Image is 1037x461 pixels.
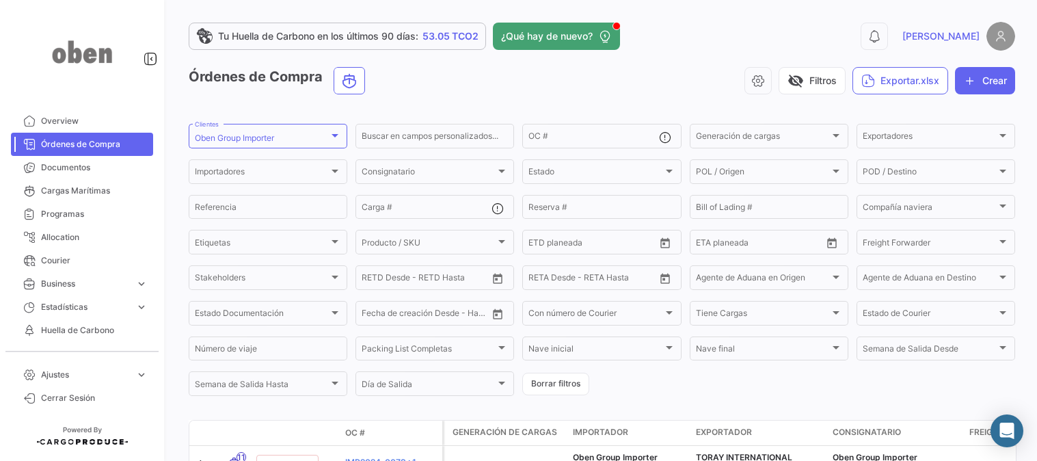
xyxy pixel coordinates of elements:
[690,421,827,445] datatable-header-cell: Exportador
[41,254,148,267] span: Courier
[487,304,508,324] button: Open calendar
[863,133,997,143] span: Exportadores
[528,275,553,285] input: Desde
[833,426,901,438] span: Consignatario
[487,268,508,289] button: Open calendar
[522,373,589,395] button: Borrar filtros
[195,169,329,179] span: Importadores
[11,156,153,179] a: Documentos
[863,275,997,285] span: Agente de Aduana en Destino
[852,67,948,94] button: Exportar.xlsx
[696,239,720,249] input: Desde
[528,311,662,320] span: Con número de Courier
[655,233,675,253] button: Open calendar
[453,426,557,438] span: Generación de cargas
[902,29,980,43] span: [PERSON_NAME]
[11,249,153,272] a: Courier
[41,115,148,127] span: Overview
[41,161,148,174] span: Documentos
[362,275,386,285] input: Desde
[863,346,997,356] span: Semana de Salida Desde
[48,16,116,88] img: oben-logo.png
[41,208,148,220] span: Programas
[195,311,329,320] span: Estado Documentación
[863,239,997,249] span: Freight Forwarder
[11,202,153,226] a: Programas
[251,427,340,438] datatable-header-cell: Estado Doc.
[135,301,148,313] span: expand_more
[362,239,496,249] span: Producto / SKU
[396,311,456,320] input: Hasta
[396,275,456,285] input: Hasta
[563,239,623,249] input: Hasta
[696,311,830,320] span: Tiene Cargas
[11,319,153,342] a: Huella de Carbono
[189,23,486,50] a: Tu Huella de Carbono en los últimos 90 días:53.05 TCO2
[345,427,365,439] span: OC #
[696,426,752,438] span: Exportador
[563,275,623,285] input: Hasta
[655,268,675,289] button: Open calendar
[991,414,1023,447] div: Abrir Intercom Messenger
[362,169,496,179] span: Consignatario
[11,109,153,133] a: Overview
[696,169,830,179] span: POL / Origen
[334,68,364,94] button: Ocean
[696,133,830,143] span: Generación de cargas
[135,278,148,290] span: expand_more
[41,369,130,381] span: Ajustes
[41,231,148,243] span: Allocation
[501,29,593,43] span: ¿Qué hay de nuevo?
[11,226,153,249] a: Allocation
[955,67,1015,94] button: Crear
[41,324,148,337] span: Huella de Carbono
[863,169,997,179] span: POD / Destino
[195,275,329,285] span: Stakeholders
[528,169,662,179] span: Estado
[779,67,846,94] button: visibility_offFiltros
[195,239,329,249] span: Etiquetas
[41,301,130,313] span: Estadísticas
[362,382,496,391] span: Día de Salida
[41,138,148,150] span: Órdenes de Compra
[787,73,804,89] span: visibility_off
[696,275,830,285] span: Agente de Aduana en Origen
[528,346,662,356] span: Nave inicial
[41,185,148,197] span: Cargas Marítimas
[195,382,329,391] span: Semana de Salida Hasta
[730,239,790,249] input: Hasta
[195,133,274,143] mat-select-trigger: Oben Group Importer
[493,23,620,50] button: ¿Qué hay de nuevo?
[567,421,690,445] datatable-header-cell: Importador
[986,22,1015,51] img: placeholder-user.png
[863,311,997,320] span: Estado de Courier
[218,29,418,43] span: Tu Huella de Carbono en los últimos 90 días:
[41,278,130,290] span: Business
[362,311,386,320] input: Desde
[444,421,567,445] datatable-header-cell: Generación de cargas
[135,369,148,381] span: expand_more
[863,205,997,214] span: Compañía naviera
[11,133,153,156] a: Órdenes de Compra
[696,346,830,356] span: Nave final
[11,179,153,202] a: Cargas Marítimas
[217,427,251,438] datatable-header-cell: Modo de Transporte
[822,233,842,253] button: Open calendar
[362,346,496,356] span: Packing List Completas
[41,392,148,404] span: Cerrar Sesión
[340,421,442,445] datatable-header-cell: OC #
[827,421,964,445] datatable-header-cell: Consignatario
[189,67,369,94] h3: Órdenes de Compra
[573,426,628,438] span: Importador
[422,29,479,43] span: 53.05 TCO2
[528,239,553,249] input: Desde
